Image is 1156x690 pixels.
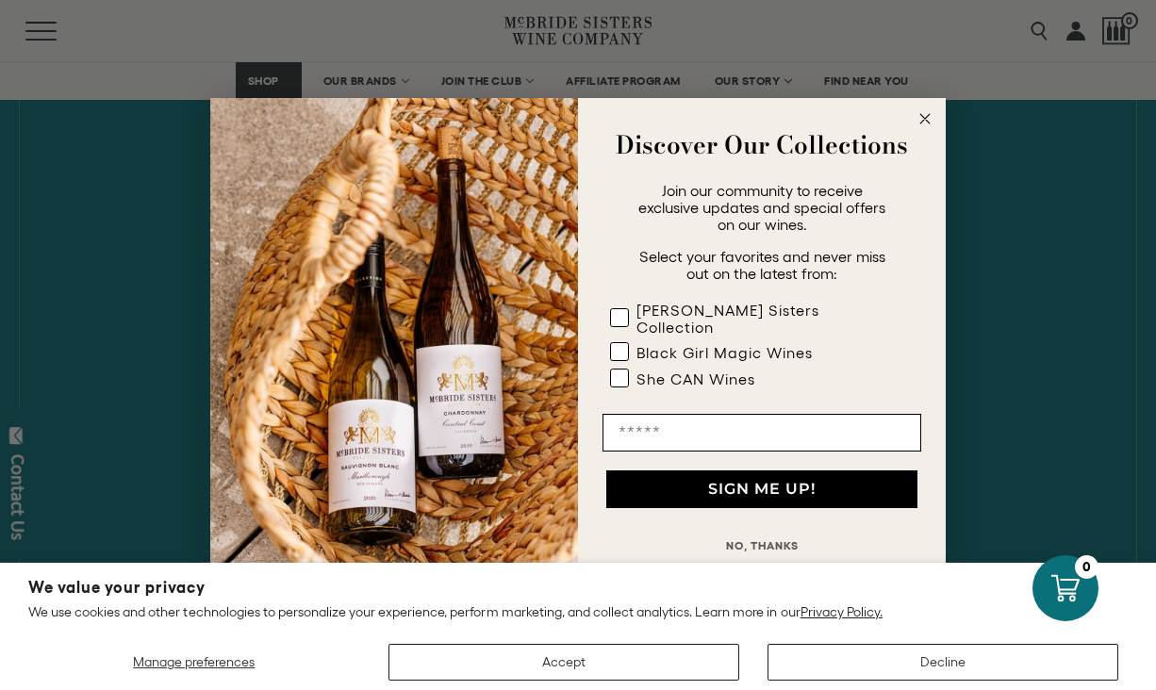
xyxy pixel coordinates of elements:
button: Decline [768,644,1118,681]
div: She CAN Wines [636,370,755,387]
div: [PERSON_NAME] Sisters Collection [636,302,884,336]
button: Close dialog [914,107,936,130]
strong: Discover Our Collections [616,126,908,163]
p: We use cookies and other technologies to personalize your experience, perform marketing, and coll... [28,603,1128,620]
div: Black Girl Magic Wines [636,344,813,361]
span: Manage preferences [133,654,255,669]
h2: We value your privacy [28,580,1128,596]
button: SIGN ME UP! [606,470,917,508]
button: Accept [388,644,739,681]
span: Join our community to receive exclusive updates and special offers on our wines. [638,182,885,233]
button: Manage preferences [28,644,360,681]
a: Privacy Policy. [801,604,883,619]
button: NO, THANKS [603,527,921,565]
img: 42653730-7e35-4af7-a99d-12bf478283cf.jpeg [210,98,578,593]
div: 0 [1075,555,1098,579]
span: Select your favorites and never miss out on the latest from: [639,248,885,282]
input: Email [603,414,921,452]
